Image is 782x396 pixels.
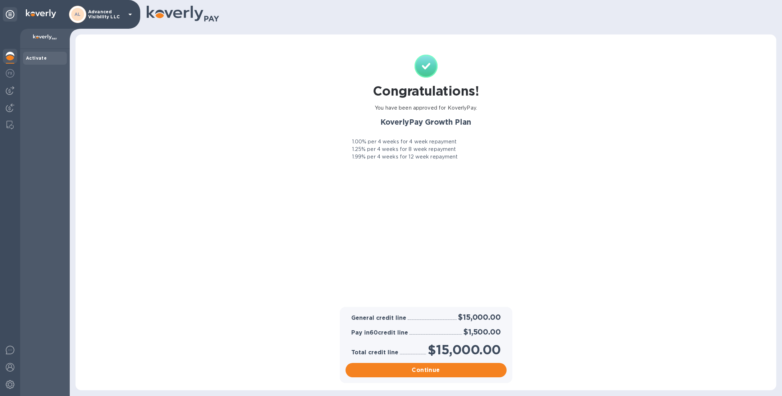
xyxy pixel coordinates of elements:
[458,313,500,322] h2: $15,000.00
[352,138,457,146] p: 1.00% per 4 weeks for 4 week repayment
[26,55,47,61] b: Activate
[351,366,501,374] span: Continue
[351,315,406,322] h3: General credit line
[3,7,17,22] div: Unpin categories
[74,11,81,17] b: AL
[352,146,456,153] p: 1.25% per 4 weeks for 8 week repayment
[351,330,408,336] h3: Pay in 60 credit line
[26,9,56,18] img: Logo
[352,153,458,161] p: 1.99% per 4 weeks for 12 week repayment
[341,118,511,126] h2: KoverlyPay Growth Plan
[373,83,479,98] h1: Congratulations!
[346,363,507,377] button: Continue
[351,349,398,356] h3: Total credit line
[88,9,124,19] p: Advanced Visibility LLC
[427,342,500,357] h1: $15,000.00
[463,327,500,336] h2: $1,500.00
[375,104,477,112] p: You have been approved for KoverlyPay.
[6,69,14,78] img: Foreign exchange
